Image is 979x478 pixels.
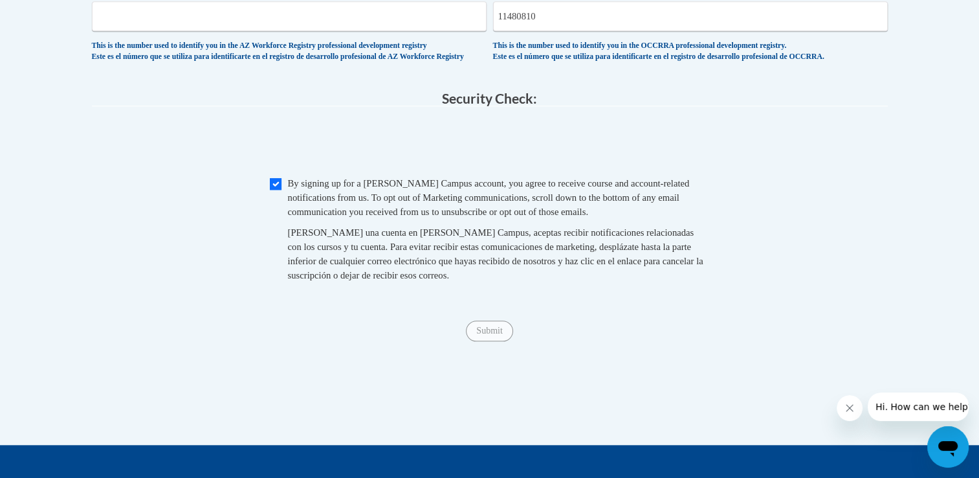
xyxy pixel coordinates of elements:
span: Security Check: [442,90,537,106]
iframe: Message from company [868,393,969,421]
span: Hi. How can we help? [8,9,105,19]
span: [PERSON_NAME] una cuenta en [PERSON_NAME] Campus, aceptas recibir notificaciones relacionadas con... [288,227,703,280]
span: By signing up for a [PERSON_NAME] Campus account, you agree to receive course and account-related... [288,178,690,217]
div: This is the number used to identify you in the AZ Workforce Registry professional development reg... [92,41,487,62]
iframe: Button to launch messaging window [927,426,969,468]
iframe: reCAPTCHA [391,119,588,170]
div: This is the number used to identify you in the OCCRRA professional development registry. Este es ... [493,41,888,62]
iframe: Close message [837,395,863,421]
